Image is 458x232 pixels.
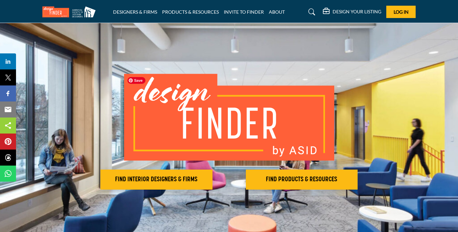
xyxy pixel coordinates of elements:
div: DESIGN YOUR LISTING [323,8,381,16]
span: Log In [394,9,409,15]
a: INVITE TO FINDER [224,9,264,15]
a: ABOUT [269,9,285,15]
img: image [124,74,334,161]
a: DESIGNERS & FIRMS [113,9,157,15]
a: Search [302,7,320,17]
h2: FIND PRODUCTS & RESOURCES [248,176,356,184]
button: FIND INTERIOR DESIGNERS & FIRMS [100,170,212,190]
button: Log In [386,6,416,18]
button: FIND PRODUCTS & RESOURCES [246,170,358,190]
span: Save [127,77,145,84]
a: PRODUCTS & RESOURCES [162,9,219,15]
h2: FIND INTERIOR DESIGNERS & FIRMS [102,176,210,184]
h5: DESIGN YOUR LISTING [333,9,381,15]
img: Site Logo [42,6,99,17]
